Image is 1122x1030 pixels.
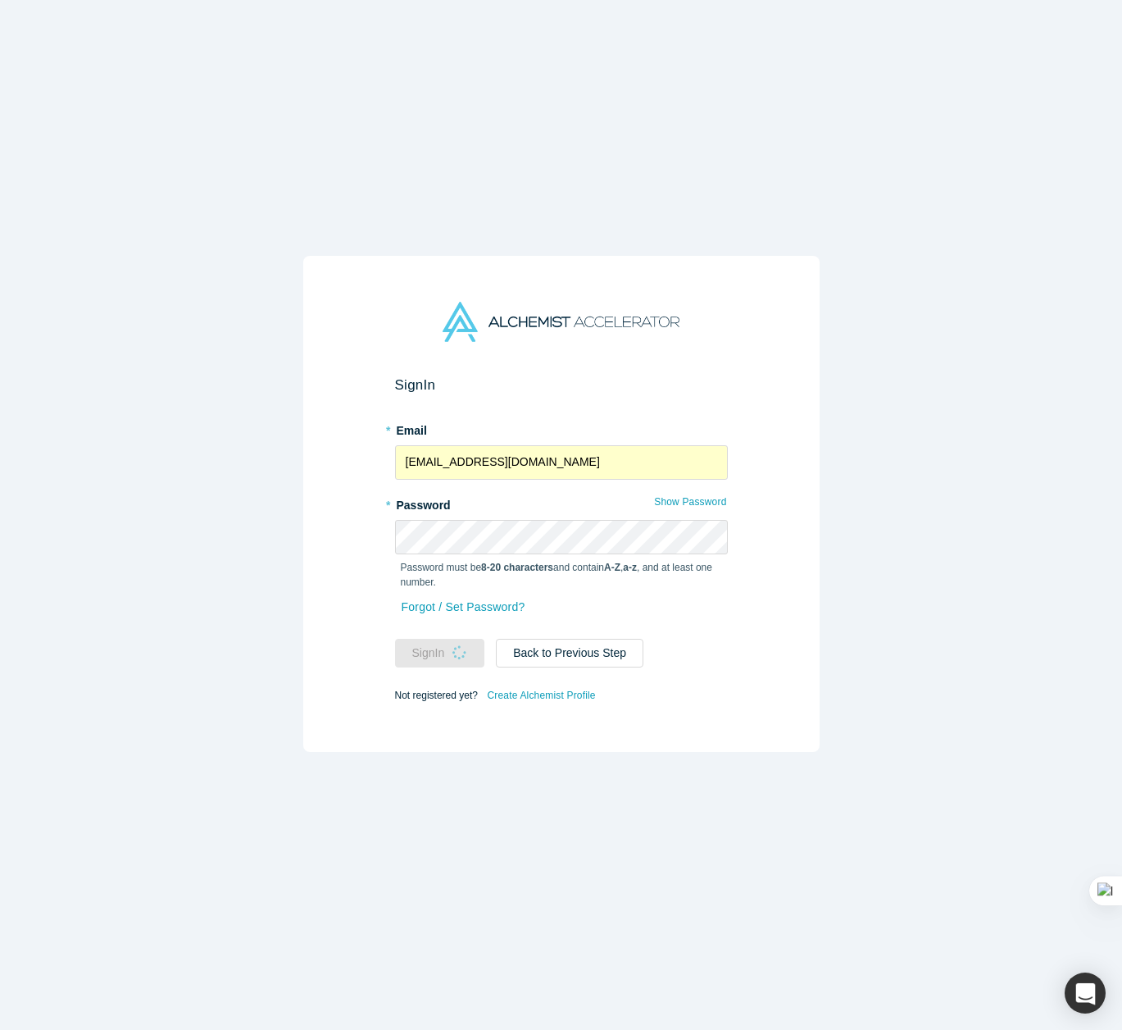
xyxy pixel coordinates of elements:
[401,560,722,590] p: Password must be and contain , , and at least one number.
[481,562,553,573] strong: 8-20 characters
[395,376,728,394] h2: Sign In
[395,491,728,514] label: Password
[486,685,596,706] a: Create Alchemist Profile
[623,562,637,573] strong: a-z
[604,562,620,573] strong: A-Z
[653,491,727,513] button: Show Password
[496,639,643,668] button: Back to Previous Step
[395,689,478,700] span: Not registered yet?
[395,417,728,440] label: Email
[401,593,526,622] a: Forgot / Set Password?
[443,302,679,342] img: Alchemist Accelerator Logo
[395,639,485,668] button: SignIn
